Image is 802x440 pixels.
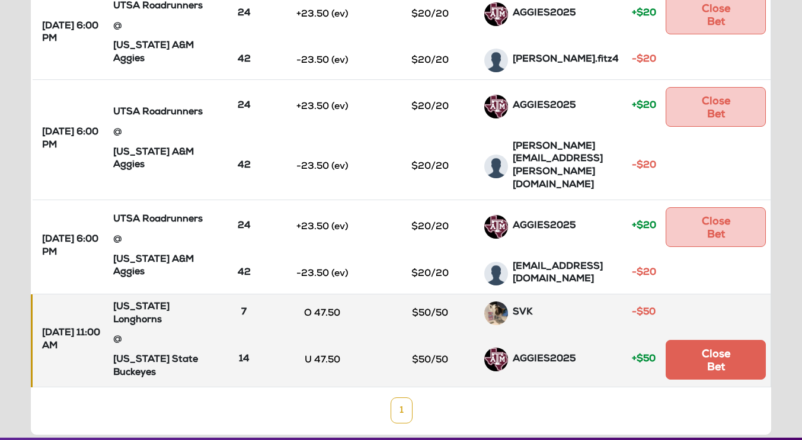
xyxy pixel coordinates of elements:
button: $20/20 [386,264,475,284]
div: @ [113,16,220,38]
img: avatar-default.png [484,49,508,72]
strong: 14 [239,355,250,364]
strong: -$50 [632,308,656,317]
strong: +$50 [632,355,656,364]
strong: AGGIES2025 [513,9,576,18]
img: 2Q== [484,215,508,239]
strong: 24 [238,101,251,111]
div: @ [113,122,220,144]
button: $50/50 [386,303,475,323]
button: $20/20 [386,97,475,117]
button: +23.50 (ev) [278,4,367,24]
strong: -$20 [632,268,656,278]
button: Close Bet [666,340,766,380]
strong: 24 [238,9,251,18]
strong: [DATE] 6:00 PM [42,21,104,46]
button: $50/50 [386,350,475,370]
strong: [PERSON_NAME][EMAIL_ADDRESS][PERSON_NAME][DOMAIN_NAME] [513,142,603,190]
button: +23.50 (ev) [278,97,367,117]
strong: AGGIES2025 [513,355,576,364]
strong: 42 [238,161,251,171]
button: Close Bet [666,87,766,127]
button: Close Bet [666,207,766,247]
strong: 42 [238,55,251,65]
strong: SVK [513,308,532,317]
strong: 7 [241,308,247,317]
strong: [US_STATE] Longhorns [113,303,170,325]
strong: [DATE] 6:00 PM [42,127,104,152]
strong: +$20 [632,101,656,111]
img: 2Q== [484,348,508,371]
strong: AGGIES2025 [513,101,576,111]
img: avatar-default.png [484,262,508,285]
button: O 47.50 [278,303,367,323]
button: +23.50 (ev) [278,217,367,237]
strong: [US_STATE] A&M Aggies [113,255,194,278]
img: avatar-default.png [484,155,508,178]
button: $20/20 [386,50,475,70]
strong: UTSA Roadrunners [113,215,203,224]
strong: [US_STATE] A&M Aggies [113,41,194,64]
strong: [PERSON_NAME].fitz4 [513,55,619,65]
button: U 47.50 [278,350,367,370]
strong: [DATE] 6:00 PM [42,234,104,259]
strong: [US_STATE] A&M Aggies [113,148,194,171]
button: -23.50 (ev) [278,264,367,284]
button: -23.50 (ev) [278,50,367,70]
strong: UTSA Roadrunners [113,2,203,11]
strong: -$20 [632,161,656,171]
strong: +$20 [632,221,656,231]
strong: -$20 [632,55,656,65]
strong: UTSA Roadrunners [113,108,203,117]
div: @ [113,329,220,352]
strong: [EMAIL_ADDRESS][DOMAIN_NAME] [513,262,603,285]
button: $20/20 [386,156,475,176]
button: $20/20 [386,4,475,24]
div: @ [113,229,220,252]
button: -23.50 (ev) [278,156,367,176]
button: $20/20 [386,217,475,237]
strong: [DATE] 11:00 AM [42,327,104,353]
strong: AGGIES2025 [513,221,576,231]
strong: [US_STATE] State Buckeyes [113,355,198,378]
a: 1 [391,397,413,423]
img: 2Q== [484,95,508,118]
img: 2Q== [484,2,508,26]
strong: 42 [238,268,251,278]
strong: 24 [238,221,251,231]
img: GGTJwxpDP8f4YzxztqnhC4AAAAASUVORK5CYII= [484,301,508,325]
strong: +$20 [632,9,656,18]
